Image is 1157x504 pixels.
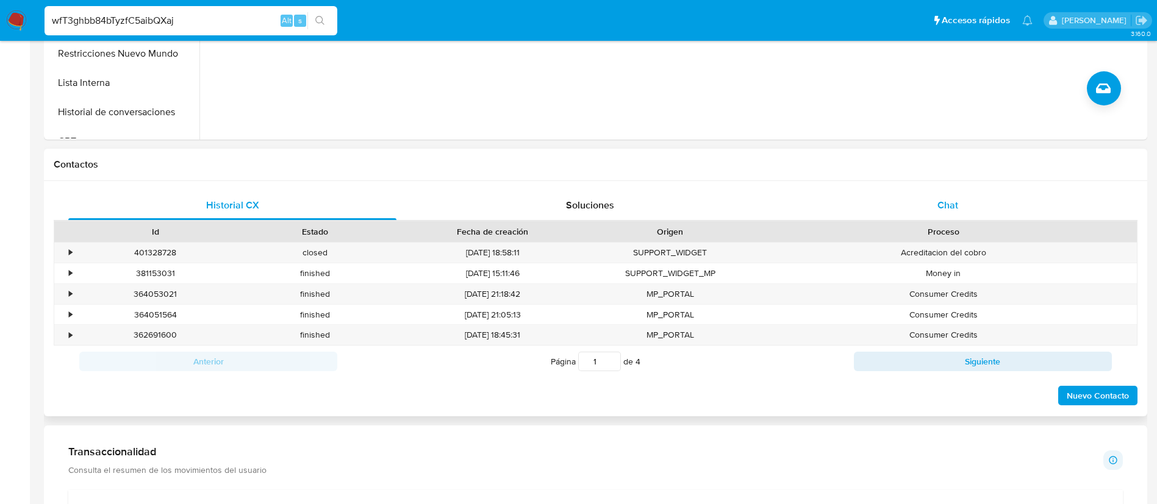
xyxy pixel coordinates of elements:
div: MP_PORTAL [590,305,750,325]
div: Consumer Credits [750,325,1137,345]
button: CBT [47,127,199,156]
div: Proceso [759,225,1128,238]
div: 364051564 [76,305,235,325]
div: [DATE] 21:05:13 [395,305,590,325]
span: Página de [551,352,640,371]
a: Notificaciones [1022,15,1033,26]
div: Fecha de creación [404,225,582,238]
span: Nuevo Contacto [1067,387,1129,404]
div: finished [235,325,395,345]
div: Id [84,225,227,238]
span: Accesos rápidos [942,14,1010,27]
div: SUPPORT_WIDGET_MP [590,263,750,283]
span: 3.160.0 [1131,29,1151,38]
div: finished [235,284,395,304]
div: MP_PORTAL [590,284,750,304]
span: Soluciones [566,198,614,212]
div: SUPPORT_WIDGET [590,243,750,263]
div: 401328728 [76,243,235,263]
div: Acreditacion del cobro [750,243,1137,263]
div: • [69,309,72,321]
div: 381153031 [76,263,235,283]
div: [DATE] 21:18:42 [395,284,590,304]
button: Historial de conversaciones [47,98,199,127]
div: Money in [750,263,1137,283]
div: [DATE] 15:11:46 [395,263,590,283]
button: Restricciones Nuevo Mundo [47,39,199,68]
div: Origen [599,225,742,238]
button: Anterior [79,352,337,371]
div: • [69,329,72,341]
a: Salir [1135,14,1148,27]
div: Consumer Credits [750,284,1137,304]
div: closed [235,243,395,263]
div: • [69,288,72,300]
span: Historial CX [206,198,259,212]
button: Nuevo Contacto [1058,386,1137,405]
div: • [69,268,72,279]
div: [DATE] 18:58:11 [395,243,590,263]
h1: Contactos [54,158,1137,171]
div: MP_PORTAL [590,325,750,345]
span: s [298,15,302,26]
div: [DATE] 18:45:31 [395,325,590,345]
div: finished [235,263,395,283]
div: finished [235,305,395,325]
div: Estado [244,225,387,238]
p: maria.acosta@mercadolibre.com [1062,15,1131,26]
button: Siguiente [854,352,1112,371]
div: 362691600 [76,325,235,345]
span: Chat [937,198,958,212]
div: 364053021 [76,284,235,304]
span: Alt [282,15,292,26]
div: • [69,247,72,258]
span: 4 [636,355,640,367]
div: Consumer Credits [750,305,1137,325]
button: search-icon [307,12,332,29]
input: Buscar usuario o caso... [45,13,337,29]
button: Lista Interna [47,68,199,98]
